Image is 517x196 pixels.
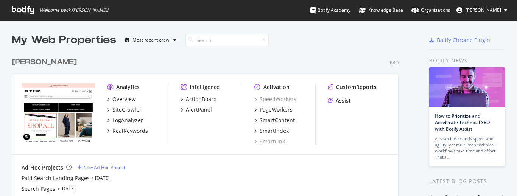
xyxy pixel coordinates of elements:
[112,95,136,103] div: Overview
[411,6,450,14] div: Organizations
[132,38,170,42] div: Most recent crawl
[359,6,403,14] div: Knowledge Base
[116,83,140,91] div: Analytics
[254,117,295,124] a: SmartContent
[254,95,296,103] a: SpeedWorkers
[254,138,285,145] a: SmartLink
[390,59,399,66] div: Pro
[336,97,351,104] div: Assist
[429,177,505,185] div: Latest Blog Posts
[95,175,110,181] a: [DATE]
[22,174,90,182] a: Paid Search Landing Pages
[107,117,143,124] a: LogAnalyzer
[40,7,108,13] span: Welcome back, [PERSON_NAME] !
[12,33,116,48] div: My Web Properties
[112,106,142,114] div: SiteCrawler
[181,95,217,103] a: ActionBoard
[22,185,55,193] a: Search Pages
[22,164,63,171] div: Ad-Hoc Projects
[435,136,499,160] div: AI search demands speed and agility, yet multi-step technical workflows take time and effort. Tha...
[429,56,505,65] div: Botify news
[260,106,293,114] div: PageWorkers
[260,127,289,135] div: SmartIndex
[181,106,212,114] a: AlertPanel
[107,127,148,135] a: RealKeywords
[22,83,95,142] img: myer.com.au
[466,7,501,13] span: Riya Mol
[435,113,490,132] a: How to Prioritize and Accelerate Technical SEO with Botify Assist
[61,185,75,192] a: [DATE]
[310,6,350,14] div: Botify Academy
[186,95,217,103] div: ActionBoard
[429,36,490,44] a: Botify Chrome Plugin
[12,57,80,68] a: [PERSON_NAME]
[328,97,351,104] a: Assist
[78,164,125,171] a: New Ad-Hoc Project
[260,117,295,124] div: SmartContent
[328,83,377,91] a: CustomReports
[263,83,290,91] div: Activation
[336,83,377,91] div: CustomReports
[112,127,148,135] div: RealKeywords
[12,57,77,68] div: [PERSON_NAME]
[185,34,269,47] input: Search
[429,67,505,107] img: How to Prioritize and Accelerate Technical SEO with Botify Assist
[83,164,125,171] div: New Ad-Hoc Project
[254,106,293,114] a: PageWorkers
[112,117,143,124] div: LogAnalyzer
[254,127,289,135] a: SmartIndex
[107,106,142,114] a: SiteCrawler
[122,34,179,46] button: Most recent crawl
[107,95,136,103] a: Overview
[190,83,220,91] div: Intelligence
[437,36,490,44] div: Botify Chrome Plugin
[186,106,212,114] div: AlertPanel
[450,4,513,16] button: [PERSON_NAME]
